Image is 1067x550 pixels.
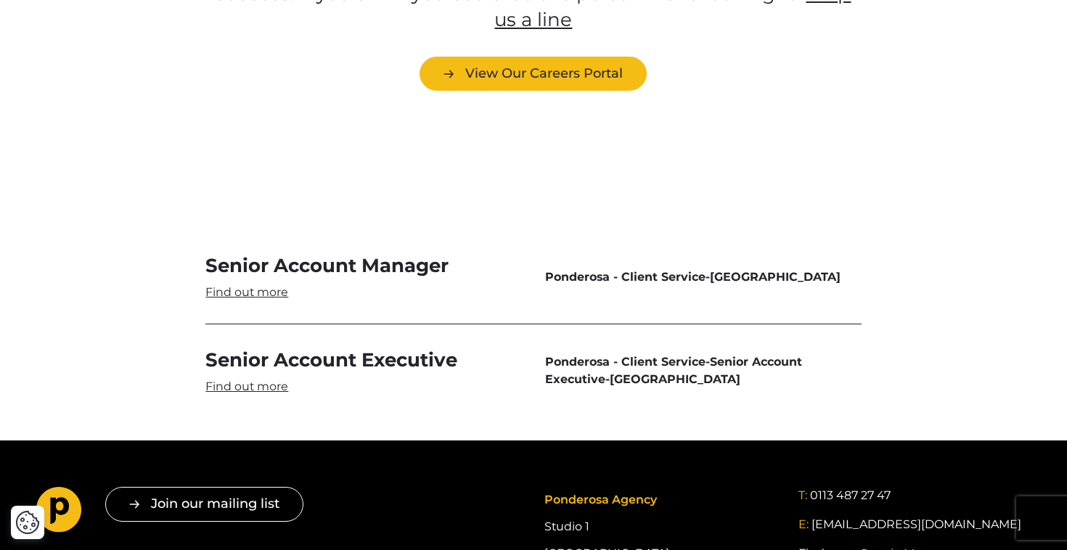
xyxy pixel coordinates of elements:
[545,353,862,388] span: - -
[545,268,862,286] span: -
[205,253,522,300] a: Senior Account Manager
[798,488,807,502] span: T:
[15,510,40,535] button: Cookie Settings
[15,510,40,535] img: Revisit consent button
[420,57,647,91] a: View Our Careers Portal
[812,516,1021,533] a: [EMAIL_ADDRESS][DOMAIN_NAME]
[105,487,303,521] button: Join our mailing list
[36,487,82,538] a: Go to homepage
[798,517,809,531] span: E:
[545,355,706,369] span: Ponderosa - Client Service
[710,270,841,284] span: [GEOGRAPHIC_DATA]
[205,348,522,395] a: Senior Account Executive
[610,372,740,386] span: [GEOGRAPHIC_DATA]
[810,487,891,504] a: 0113 487 27 47
[545,270,706,284] span: Ponderosa - Client Service
[544,493,657,506] span: Ponderosa Agency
